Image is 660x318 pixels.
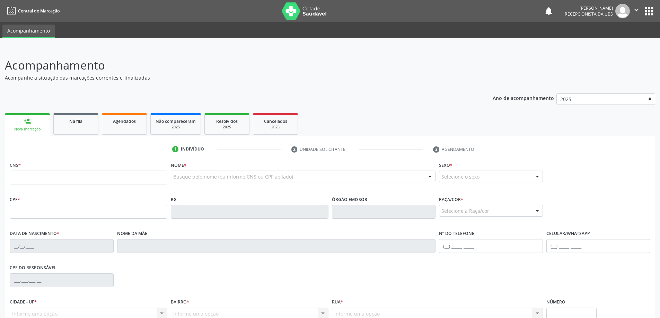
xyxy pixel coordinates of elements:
button:  [630,4,643,18]
div: 1 [172,146,178,152]
img: img [615,4,630,18]
span: Cancelados [264,118,287,124]
div: [PERSON_NAME] [565,5,613,11]
label: Bairro [171,297,189,308]
span: Recepcionista da UBS [565,11,613,17]
i:  [633,6,640,14]
span: Central de Marcação [18,8,60,14]
label: Sexo [439,160,452,171]
span: Não compareceram [156,118,196,124]
button: apps [643,5,655,17]
label: Rua [332,297,343,308]
label: CPF [10,194,20,205]
input: __/__/____ [10,239,114,253]
p: Ano de acompanhamento [493,93,554,102]
div: Indivíduo [181,146,204,152]
span: Resolvidos [216,118,238,124]
a: Acompanhamento [2,25,55,38]
label: RG [171,194,177,205]
label: Nome da mãe [117,228,147,239]
span: Agendados [113,118,136,124]
label: CPF do responsável [10,263,56,273]
p: Acompanhamento [5,57,460,74]
label: Órgão emissor [332,194,367,205]
div: Nova marcação [10,127,45,132]
div: 2025 [156,125,196,130]
div: person_add [24,117,31,125]
label: Nº do Telefone [439,228,474,239]
div: 2025 [210,125,244,130]
span: Selecione a Raça/cor [441,207,489,215]
span: Na fila [69,118,82,124]
label: Número [546,297,565,308]
label: CNS [10,160,21,171]
label: Celular/WhatsApp [546,228,590,239]
label: Data de nascimento [10,228,59,239]
input: (__) _____-_____ [439,239,543,253]
div: 2025 [258,125,293,130]
button: notifications [544,6,554,16]
span: Busque pelo nome (ou informe CNS ou CPF ao lado) [173,173,293,180]
span: Selecione o sexo [441,173,479,180]
label: Nome [171,160,186,171]
input: ___.___.___-__ [10,273,114,287]
label: Raça/cor [439,194,463,205]
a: Central de Marcação [5,5,60,17]
input: (__) _____-_____ [546,239,650,253]
p: Acompanhe a situação das marcações correntes e finalizadas [5,74,460,81]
